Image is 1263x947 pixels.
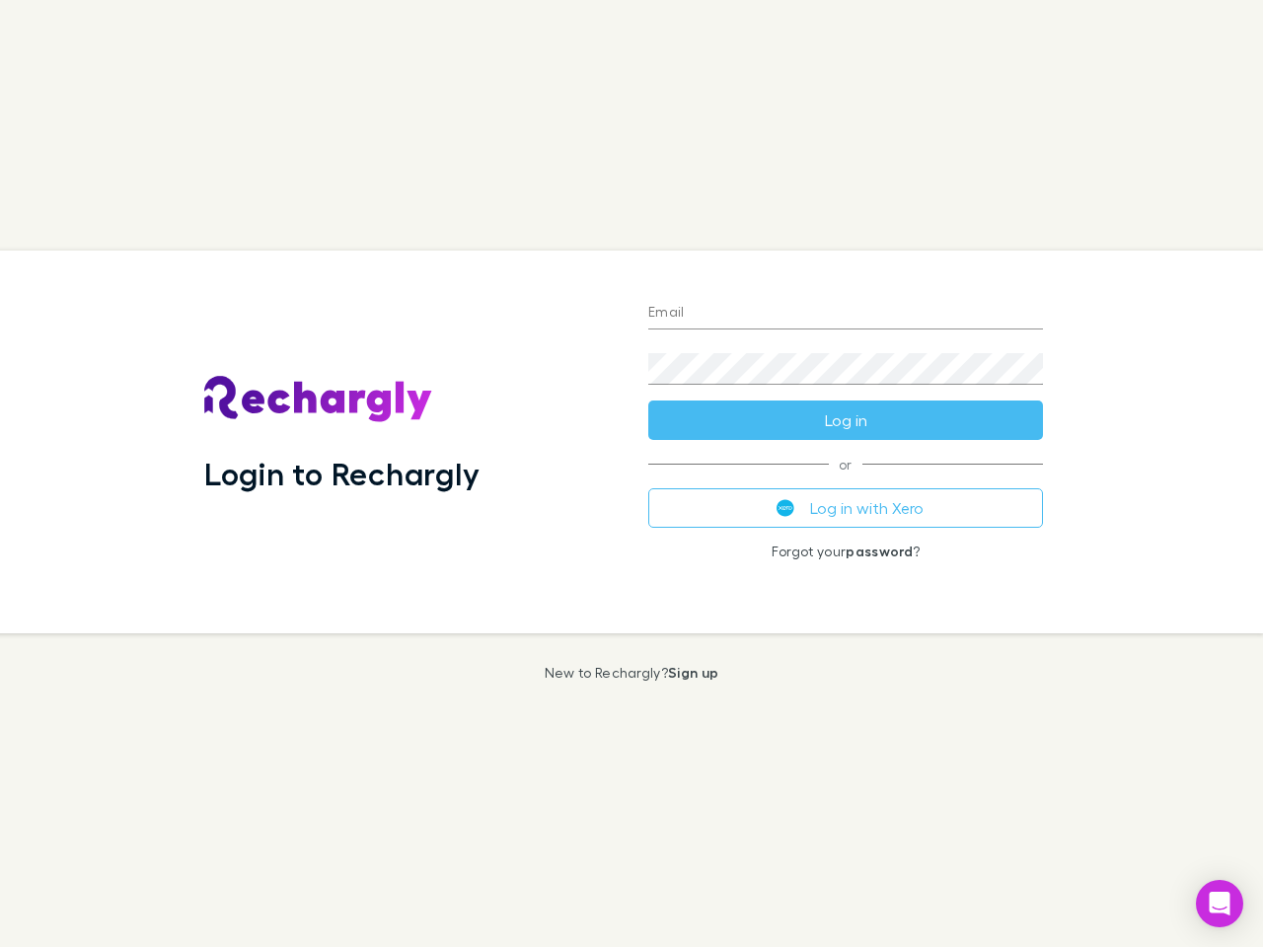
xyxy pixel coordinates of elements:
div: Open Intercom Messenger [1196,880,1243,927]
span: or [648,464,1043,465]
p: Forgot your ? [648,544,1043,559]
p: New to Rechargly? [545,665,719,681]
a: password [846,543,913,559]
img: Xero's logo [777,499,794,517]
button: Log in [648,401,1043,440]
button: Log in with Xero [648,488,1043,528]
a: Sign up [668,664,718,681]
img: Rechargly's Logo [204,376,433,423]
h1: Login to Rechargly [204,455,480,492]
